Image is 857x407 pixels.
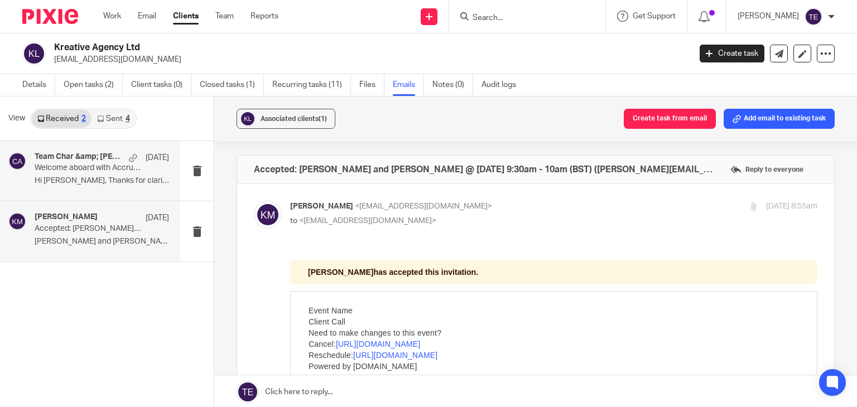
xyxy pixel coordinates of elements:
[254,164,716,175] h4: Accepted: [PERSON_NAME] and [PERSON_NAME] @ [DATE] 9:30am - 10am (BST) ([PERSON_NAME][EMAIL_ADDRE...
[146,152,169,163] p: [DATE]
[239,110,256,127] img: svg%3E
[7,252,521,270] p: You are receiving this email because you are subscribed to Calendar notifications. To stop receiv...
[22,42,46,65] img: svg%3E
[46,89,130,98] a: [URL][DOMAIN_NAME]
[624,109,716,129] button: Create task from email
[18,189,84,200] a: [PERSON_NAME]
[103,11,121,22] a: Work
[18,76,258,110] p: Need to make changes to this event? Cancel: Reschedule:
[146,212,169,224] p: [DATE]
[471,13,572,23] input: Search
[35,237,169,246] p: [PERSON_NAME] and [PERSON_NAME] ...
[805,8,822,26] img: svg%3E
[138,11,156,22] a: Email
[92,110,135,128] a: Sent4
[7,270,521,288] p: Forwarding this invitation could allow any recipient to send a response to the organiser, be adde...
[393,74,424,96] a: Emails
[251,11,278,22] a: Reports
[131,74,191,96] a: Client tasks (0)
[724,109,835,129] button: Add email to existing task
[7,243,521,252] p: Invitation from
[64,74,123,96] a: Open tasks (2)
[62,279,97,287] a: Learn more
[254,201,282,229] img: svg%3E
[8,152,26,170] img: svg%3E
[290,217,297,225] span: to
[319,115,327,122] span: (1)
[728,161,806,178] label: Reply to everyone
[18,202,89,214] a: View all guest info
[633,12,676,20] span: Get Support
[738,11,799,22] p: [PERSON_NAME]
[126,115,130,123] div: 4
[261,115,327,122] span: Associated clients
[35,212,98,222] h4: [PERSON_NAME]
[8,113,25,124] span: View
[49,244,99,251] a: Google Calendar
[237,109,335,129] button: Associated clients(1)
[200,74,264,96] a: Closed tasks (1)
[35,176,169,186] p: Hi [PERSON_NAME], Thanks for clarifying...
[18,134,40,144] h2: When
[482,74,524,96] a: Audit logs
[766,201,817,212] p: [DATE] 8:55am
[18,17,188,26] span: has accepted this invitation.
[22,74,55,96] a: Details
[35,152,123,162] h4: Team Char &amp; [PERSON_NAME] &amp; [PERSON_NAME]
[18,17,83,26] span: [PERSON_NAME]
[18,110,258,121] p: Powered by [DOMAIN_NAME]
[700,45,764,62] a: Create task
[18,145,217,154] span: [DATE] ⋅ 9:30am – 10am ([GEOGRAPHIC_DATA] Time)
[22,9,78,24] img: Pixie
[35,224,142,234] p: Accepted: [PERSON_NAME] and [PERSON_NAME] @ [DATE] 9:30am - 10am (BST) ([PERSON_NAME][EMAIL_ADDRE...
[215,11,234,22] a: Team
[8,212,26,230] img: svg%3E
[81,115,86,123] div: 2
[272,74,351,96] a: Recurring tasks (11)
[173,11,199,22] a: Clients
[54,54,683,65] p: [EMAIL_ADDRESS][DOMAIN_NAME]
[359,74,384,96] a: Files
[290,202,353,210] span: [PERSON_NAME]
[18,178,220,189] a: [PERSON_NAME][EMAIL_ADDRESS][DOMAIN_NAME]
[355,202,492,210] span: <[EMAIL_ADDRESS][DOMAIN_NAME]>
[18,168,46,178] h2: Guests
[63,100,147,109] a: [URL][DOMAIN_NAME]
[220,179,258,188] span: - organiser
[299,217,436,225] span: <[EMAIL_ADDRESS][DOMAIN_NAME]>
[35,163,142,173] p: Welcome aboard with Accrue Accounting
[54,42,557,54] h2: Kreative Agency Ltd
[359,253,411,260] a: Calendar settings
[432,74,473,96] a: Notes (0)
[32,110,92,128] a: Received2
[18,55,258,121] span: Event Name Client Call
